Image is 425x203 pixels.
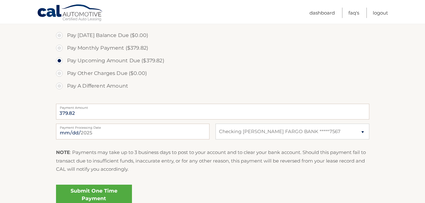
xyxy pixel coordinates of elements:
[56,104,369,120] input: Payment Amount
[56,148,369,173] p: : Payments may take up to 3 business days to post to your account and to clear your bank account....
[56,104,369,109] label: Payment Amount
[56,29,369,42] label: Pay [DATE] Balance Due ($0.00)
[56,124,209,139] input: Payment Date
[56,54,369,67] label: Pay Upcoming Amount Due ($379.82)
[309,8,335,18] a: Dashboard
[56,149,70,155] strong: NOTE
[373,8,388,18] a: Logout
[56,67,369,80] label: Pay Other Charges Due ($0.00)
[37,4,103,22] a: Cal Automotive
[348,8,359,18] a: FAQ's
[56,124,209,129] label: Payment Processing Date
[56,80,369,92] label: Pay A Different Amount
[56,42,369,54] label: Pay Monthly Payment ($379.82)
